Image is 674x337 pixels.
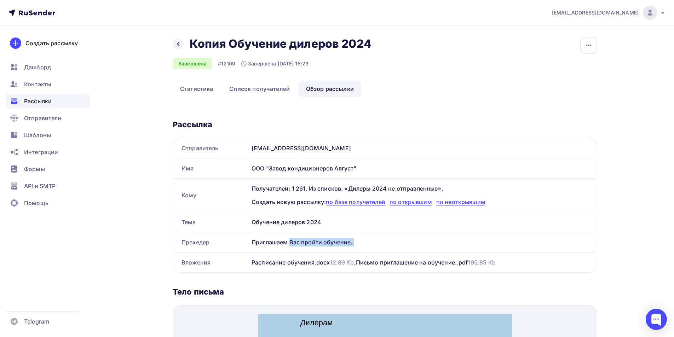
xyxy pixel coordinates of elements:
a: [EMAIL_ADDRESS][DOMAIN_NAME] [552,6,666,20]
div: Завершена [173,58,212,69]
span: Дашборд [24,63,51,71]
div: Тема [173,212,249,232]
a: Формы [6,162,90,176]
a: Отписаться от рассылки [42,180,99,185]
span: по установке, заправке и гарантийному обслуживанию кондиционеров серии «Август- 2ЗБС». [42,47,206,60]
div: Завершена [DATE] 18:23 [241,60,309,67]
span: Сообщаем Вам, что [DATE], на базе «Завода кондиционеров «Август» г. Тольятти будет проходить теор... [42,29,209,41]
span: Для формирования групп обучающихся просим до [DATE] всех желающих прислать нам письмо-заявку, с у... [42,96,212,136]
span: Помощь [24,199,48,207]
div: Имя [173,158,249,178]
div: [EMAIL_ADDRESS][DOMAIN_NAME] [249,138,597,158]
a: Статистика [173,81,220,97]
span: Формы [24,165,45,173]
span: API и SMTP [24,182,56,190]
div: Создать новую рассылку: [252,198,588,206]
div: Прехедер [173,232,249,252]
span: 12.89 Kb [330,259,354,266]
span: Telegram [24,317,49,326]
span: Отправители [24,114,62,122]
div: Получателей: 1 261. Из списков: «Дилеры 2024 не отправленные». [252,184,588,193]
a: Обзор рассылки [299,81,361,97]
span: Дилерам [42,4,75,13]
span: Обучение будет проводиться один день, начало в 09:15, по окончанию будут выписаны электронные сер... [42,66,206,79]
a: Отправители [6,111,90,125]
div: Обучение дилеров 2024 [249,212,597,232]
a: Список получателей [222,81,297,97]
div: ООО "Завод кондиционеров Август" [249,158,597,178]
div: #12109 [218,60,235,67]
div: Вложения [173,252,249,272]
div: Кому [173,179,249,212]
div: Письмо приглашение на обучение..pdf [356,258,496,267]
span: Рассылки [24,97,52,105]
span: по базе получателей [326,198,385,205]
span: [EMAIL_ADDRESS][DOMAIN_NAME] [552,9,639,16]
span: Контакты [24,80,51,88]
a: Контакты [6,77,90,91]
div: Рассылка [173,120,597,129]
a: Дашборд [6,60,90,74]
span: по неоткрывшим [436,198,485,205]
span: по открывшим [390,198,432,205]
a: Шаблоны [6,128,90,142]
span: Обучение бесплатное. Проезд и проживание за свой счёт. [42,85,177,90]
div: Создать рассылку [25,39,78,47]
div: Тело письма [173,287,597,297]
div: Приглашаем Вас пройти обучение. [249,232,597,252]
div: Отправитель [173,138,249,158]
span: Интеграции [24,148,58,156]
h2: Копия Обучение дилеров 2024 [190,37,371,51]
div: Расписание обучения.docx , [252,258,356,267]
a: Рассылки [6,94,90,108]
span: Заявку просим присылать на электронную почту: [42,154,156,160]
span: 195.85 Kb [468,259,496,266]
span: Шаблоны [24,131,51,139]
